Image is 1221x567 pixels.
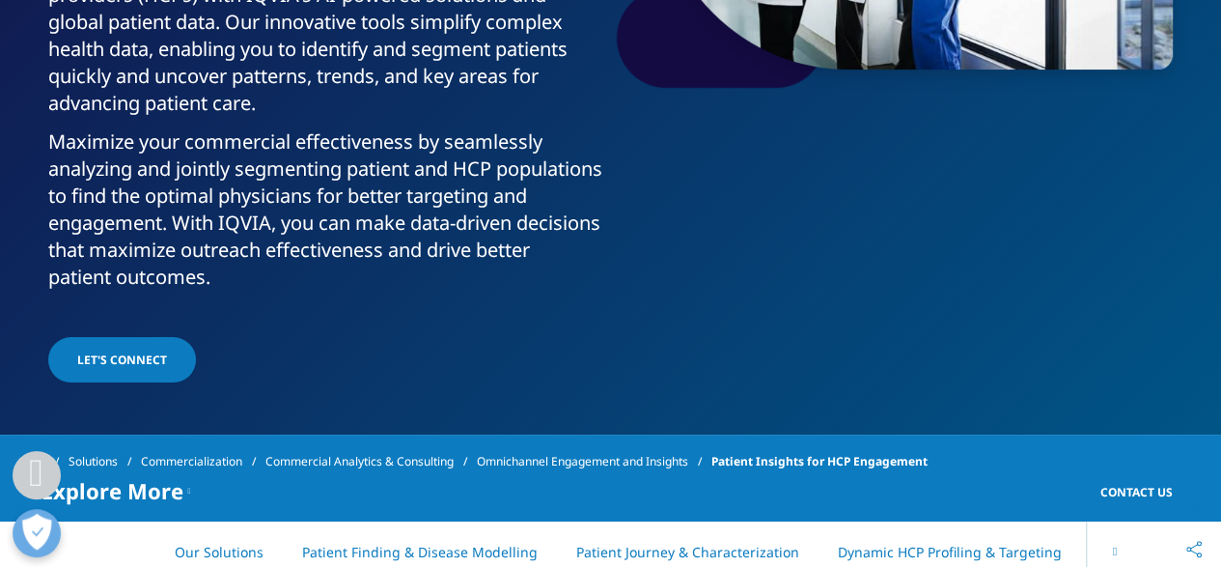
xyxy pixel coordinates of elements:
[1071,469,1202,515] a: Contact Us
[77,352,167,368] span: LET'S CONNECT
[48,337,196,383] a: LET'S CONNECT
[13,509,61,557] button: Open Preferences
[48,128,603,302] p: Maximize your commercial effectiveness by seamlessly analyzing and jointly segmenting patient and...
[141,444,265,479] a: Commercialization
[477,444,711,479] a: Omnichannel Engagement and Insights
[711,444,928,479] span: Patient Insights for HCP Engagement
[576,543,799,561] a: Patient Journey & Characterization
[175,543,264,561] a: Our Solutions
[838,543,1062,561] a: Dynamic HCP Profiling & Targeting
[42,479,183,502] span: Explore More
[302,543,538,561] a: Patient Finding & Disease Modelling
[69,444,141,479] a: Solutions
[1100,484,1173,500] span: Contact Us
[265,444,477,479] a: Commercial Analytics & Consulting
